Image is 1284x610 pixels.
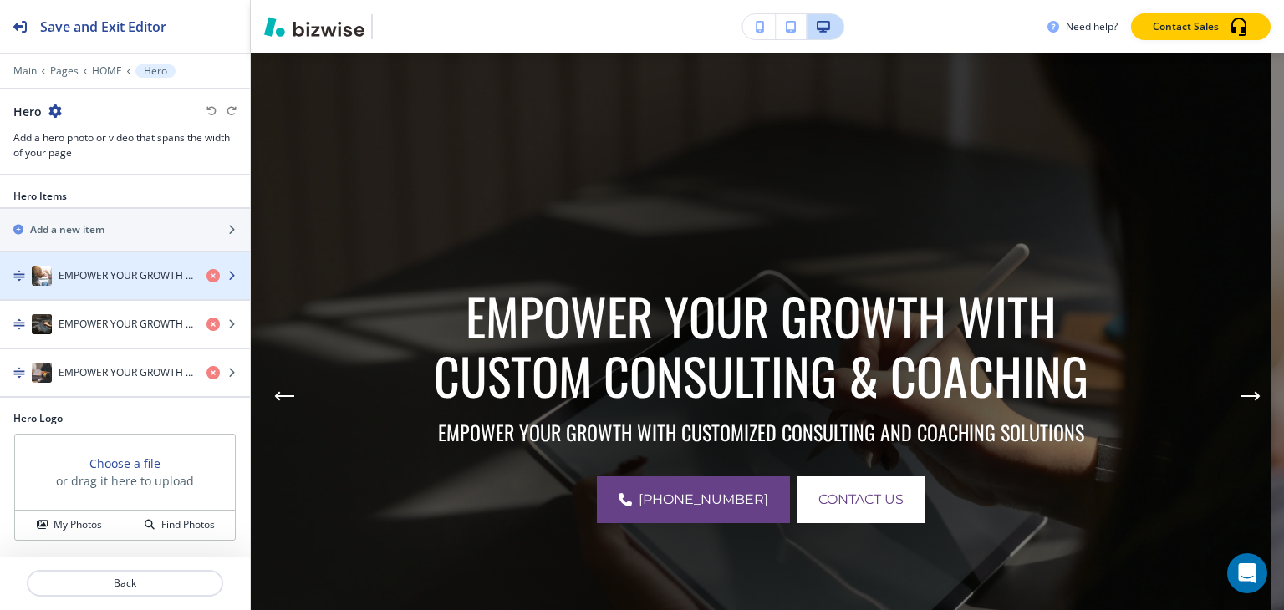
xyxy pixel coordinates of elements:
button: HOME [92,65,122,77]
h2: Save and Exit Editor [40,17,166,37]
h3: Need help? [1066,19,1118,34]
h4: EMPOWER YOUR GROWTH WITH CUSTOM CONSULTING & COACHING [59,365,193,380]
button: Find Photos [125,511,235,540]
span: [PHONE_NUMBER] [639,490,768,510]
button: Next Hero Image [1234,379,1267,413]
h4: EMPOWER YOUR GROWTH WITH CUSTOM CONSULTING & COACHING [59,268,193,283]
h2: Hero [13,103,42,120]
h2: Hero Items [13,189,67,204]
p: Hero [144,65,167,77]
p: EMPOWER YOUR GROWTH WITH CUSTOMIZED CONSULTING AND COACHING SOLUTIONS [410,419,1113,445]
a: [PHONE_NUMBER] [597,476,790,523]
div: Open Intercom Messenger [1227,553,1267,593]
button: My Photos [15,511,125,540]
h3: or drag it here to upload [56,472,194,490]
img: Bizwise Logo [264,17,364,37]
p: Back [28,576,222,591]
h2: Add a new item [30,222,104,237]
h4: My Photos [53,517,102,532]
button: Back [27,570,223,597]
p: Contact Sales [1153,19,1219,34]
button: contact us [797,476,925,523]
h3: Add a hero photo or video that spans the width of your page [13,130,237,160]
img: Your Logo [380,14,425,39]
button: Main [13,65,37,77]
h2: Hero Logo [13,411,237,426]
h4: EMPOWER YOUR GROWTH WITH CUSTOM CONSULTING & COACHING [59,317,193,332]
img: Drag [13,367,25,379]
button: Contact Sales [1131,13,1271,40]
h4: Find Photos [161,517,215,532]
button: Previous Hero Image [267,379,301,413]
span: contact us [818,490,904,510]
p: EMPOWER YOUR GROWTH WITH CUSTOM CONSULTING & COACHING [410,286,1113,404]
div: Previous Slide [267,379,301,413]
img: Drag [13,270,25,282]
button: Choose a file [89,455,160,472]
button: Hero [135,64,176,78]
div: Choose a fileor drag it here to uploadMy PhotosFind Photos [13,433,237,541]
img: Drag [13,318,25,330]
div: Next Slide [1234,379,1267,413]
button: Pages [50,65,79,77]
